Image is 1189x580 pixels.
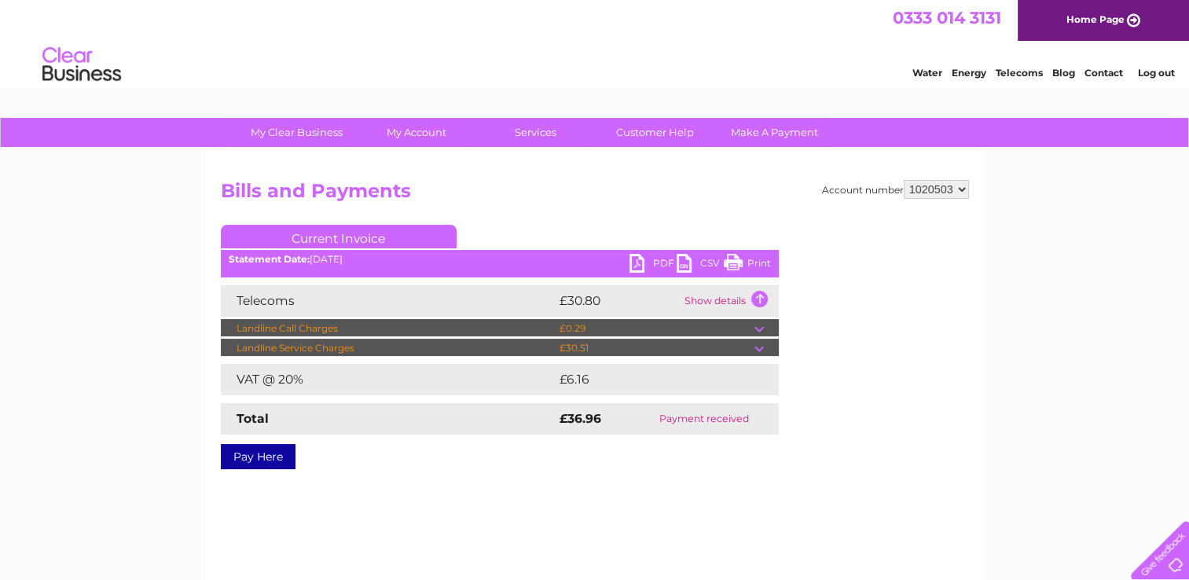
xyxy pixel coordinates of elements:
[232,118,361,147] a: My Clear Business
[952,67,986,79] a: Energy
[351,118,481,147] a: My Account
[1137,67,1174,79] a: Log out
[822,180,969,199] div: Account number
[681,285,779,317] td: Show details
[221,285,556,317] td: Telecoms
[630,403,778,435] td: Payment received
[221,254,779,265] div: [DATE]
[996,67,1043,79] a: Telecoms
[221,225,457,248] a: Current Invoice
[1052,67,1075,79] a: Blog
[893,8,1001,28] a: 0333 014 3131
[677,254,724,277] a: CSV
[560,411,601,426] strong: £36.96
[556,319,754,338] td: £0.29
[229,253,310,265] b: Statement Date:
[724,254,771,277] a: Print
[1084,67,1123,79] a: Contact
[471,118,600,147] a: Services
[221,444,295,469] a: Pay Here
[629,254,677,277] a: PDF
[221,319,556,338] td: Landline Call Charges
[556,364,740,395] td: £6.16
[221,180,969,210] h2: Bills and Payments
[221,364,556,395] td: VAT @ 20%
[590,118,720,147] a: Customer Help
[710,118,839,147] a: Make A Payment
[221,339,556,358] td: Landline Service Charges
[224,9,967,76] div: Clear Business is a trading name of Verastar Limited (registered in [GEOGRAPHIC_DATA] No. 3667643...
[237,411,269,426] strong: Total
[42,41,122,89] img: logo.png
[912,67,942,79] a: Water
[556,285,681,317] td: £30.80
[556,339,754,358] td: £30.51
